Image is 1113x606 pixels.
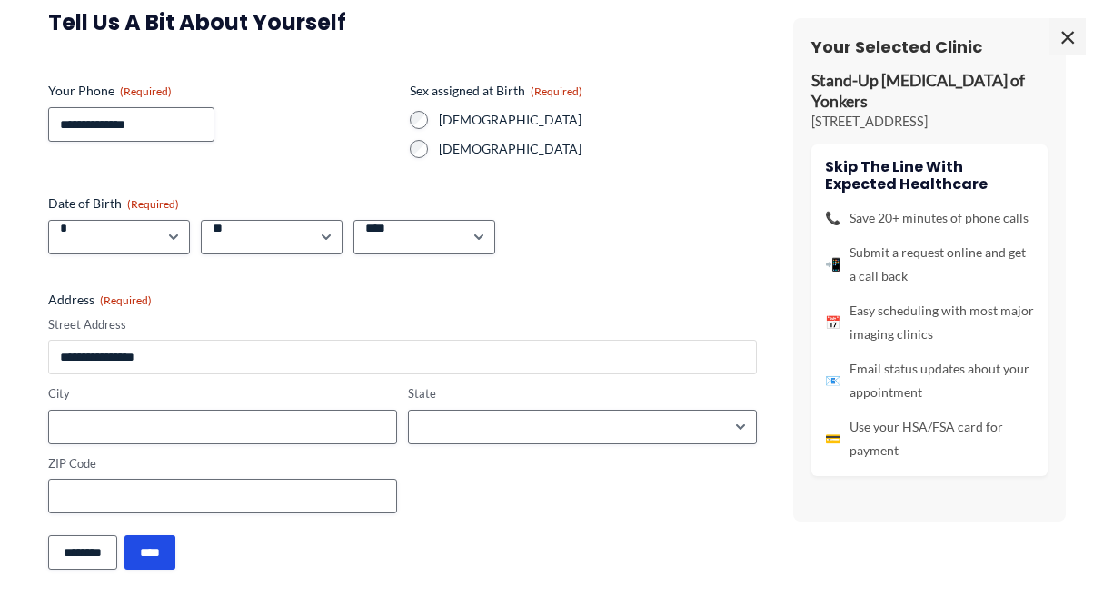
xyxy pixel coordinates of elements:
[825,206,840,230] span: 📞
[825,415,1034,462] li: Use your HSA/FSA card for payment
[127,197,179,211] span: (Required)
[811,71,1048,113] p: Stand-Up [MEDICAL_DATA] of Yonkers
[825,369,840,392] span: 📧
[825,311,840,334] span: 📅
[1049,18,1086,55] span: ×
[825,299,1034,346] li: Easy scheduling with most major imaging clinics
[408,385,757,402] label: State
[531,84,582,98] span: (Required)
[410,82,582,100] legend: Sex assigned at Birth
[825,357,1034,404] li: Email status updates about your appointment
[825,253,840,276] span: 📲
[48,82,395,100] label: Your Phone
[825,158,1034,193] h4: Skip the line with Expected Healthcare
[48,455,397,472] label: ZIP Code
[825,427,840,451] span: 💳
[811,113,1048,131] p: [STREET_ADDRESS]
[439,111,757,129] label: [DEMOGRAPHIC_DATA]
[48,194,179,213] legend: Date of Birth
[48,291,152,309] legend: Address
[439,140,757,158] label: [DEMOGRAPHIC_DATA]
[825,241,1034,288] li: Submit a request online and get a call back
[48,316,757,333] label: Street Address
[811,36,1048,57] h3: Your Selected Clinic
[825,206,1034,230] li: Save 20+ minutes of phone calls
[48,385,397,402] label: City
[120,84,172,98] span: (Required)
[48,8,757,36] h3: Tell us a bit about yourself
[100,293,152,307] span: (Required)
